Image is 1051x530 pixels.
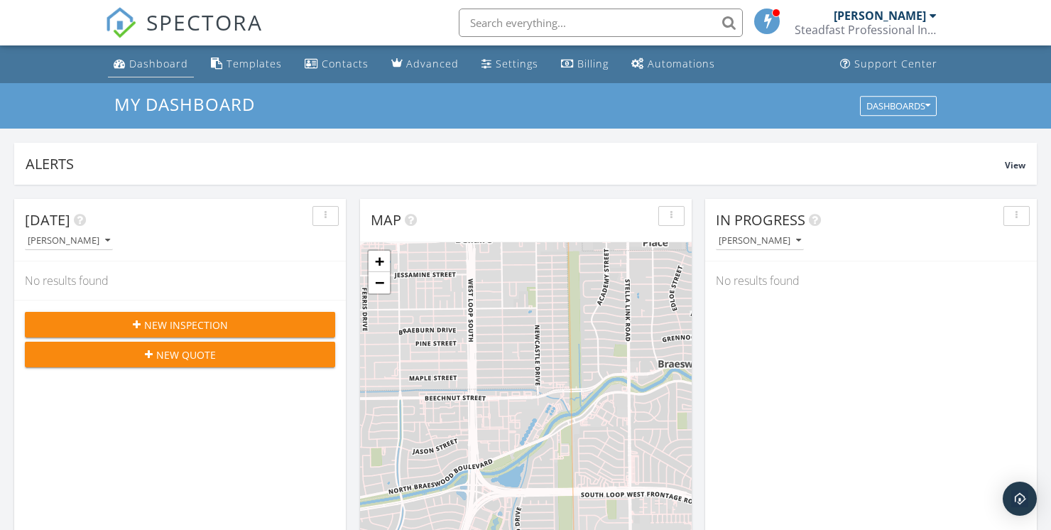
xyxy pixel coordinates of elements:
[156,347,216,362] span: New Quote
[25,312,335,337] button: New Inspection
[105,7,136,38] img: The Best Home Inspection Software - Spectora
[854,57,937,70] div: Support Center
[146,7,263,37] span: SPECTORA
[705,261,1037,300] div: No results found
[205,51,288,77] a: Templates
[719,236,801,246] div: [PERSON_NAME]
[476,51,544,77] a: Settings
[369,272,390,293] a: Zoom out
[1005,159,1025,171] span: View
[386,51,464,77] a: Advanced
[105,19,263,49] a: SPECTORA
[626,51,721,77] a: Automations (Basic)
[860,96,937,116] button: Dashboards
[25,210,70,229] span: [DATE]
[716,232,804,251] button: [PERSON_NAME]
[25,232,113,251] button: [PERSON_NAME]
[406,57,459,70] div: Advanced
[371,210,401,229] span: Map
[114,92,255,116] span: My Dashboard
[25,342,335,367] button: New Quote
[14,261,346,300] div: No results found
[299,51,374,77] a: Contacts
[227,57,282,70] div: Templates
[26,154,1005,173] div: Alerts
[834,9,926,23] div: [PERSON_NAME]
[322,57,369,70] div: Contacts
[496,57,538,70] div: Settings
[459,9,743,37] input: Search everything...
[1003,482,1037,516] div: Open Intercom Messenger
[834,51,943,77] a: Support Center
[866,101,930,111] div: Dashboards
[129,57,188,70] div: Dashboard
[144,318,228,332] span: New Inspection
[716,210,805,229] span: In Progress
[369,251,390,272] a: Zoom in
[108,51,194,77] a: Dashboard
[555,51,614,77] a: Billing
[795,23,937,37] div: Steadfast Professional Inspections LLC
[648,57,715,70] div: Automations
[577,57,609,70] div: Billing
[28,236,110,246] div: [PERSON_NAME]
